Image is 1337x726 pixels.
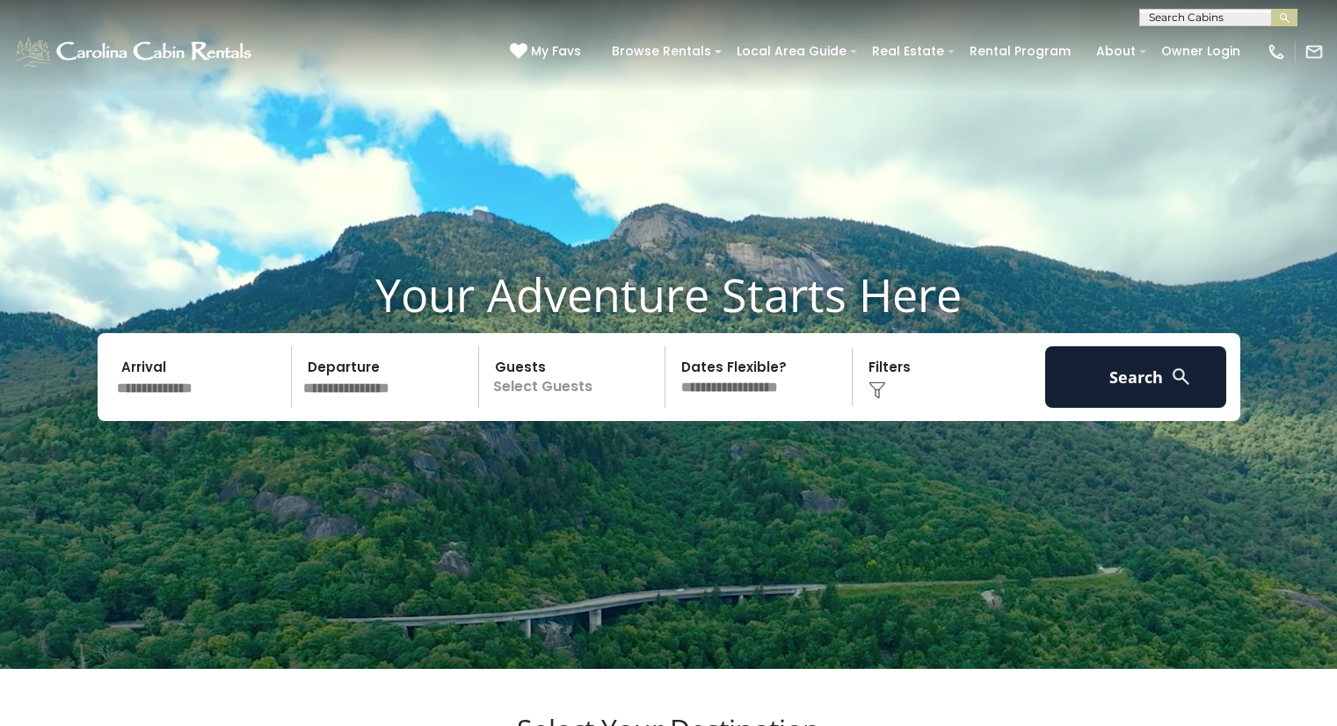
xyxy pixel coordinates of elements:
img: mail-regular-white.png [1304,42,1324,62]
h1: Your Adventure Starts Here [13,267,1324,322]
img: phone-regular-white.png [1267,42,1286,62]
p: Select Guests [484,346,665,408]
a: Owner Login [1152,38,1249,65]
a: Rental Program [961,38,1079,65]
a: About [1087,38,1144,65]
img: White-1-1-2.png [13,34,257,69]
img: filter--v1.png [868,381,886,399]
a: Local Area Guide [728,38,855,65]
img: search-regular-white.png [1170,366,1192,388]
a: Browse Rentals [603,38,720,65]
button: Search [1045,346,1227,408]
span: My Favs [531,42,581,61]
a: My Favs [510,42,585,62]
a: Real Estate [863,38,953,65]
